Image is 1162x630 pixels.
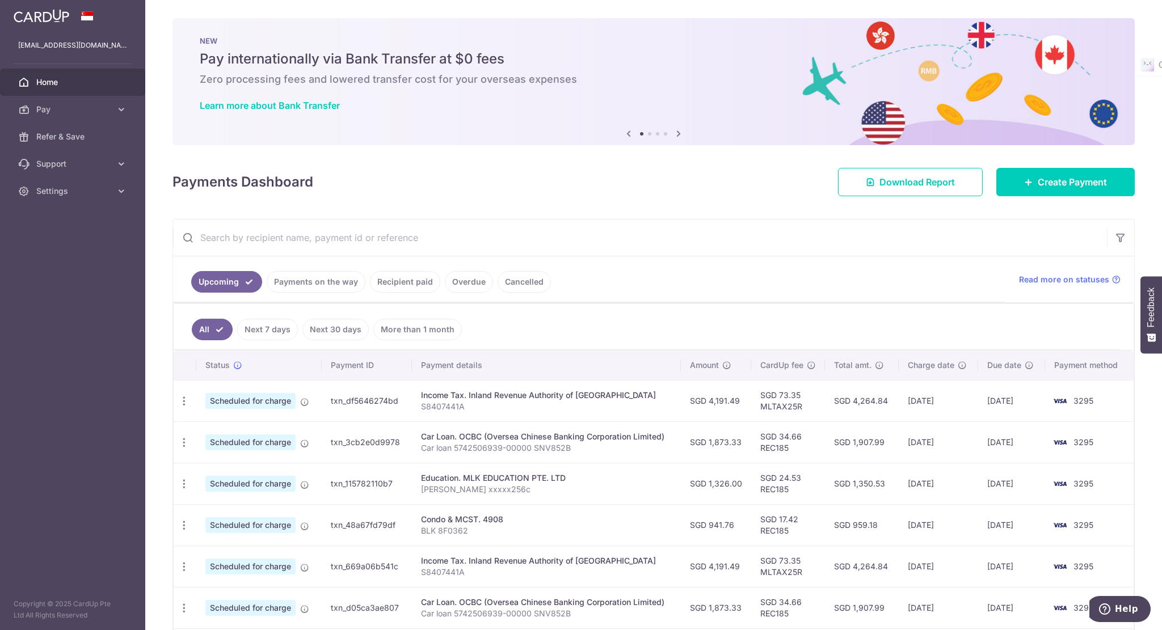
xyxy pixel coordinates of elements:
a: Read more on statuses [1019,274,1121,285]
p: Car loan 5742506939-00000 SNV852B [421,608,672,619]
td: txn_115782110b7 [322,463,411,504]
a: Upcoming [191,271,262,293]
td: [DATE] [899,421,978,463]
img: Bank Card [1049,394,1071,408]
td: SGD 73.35 MLTAX25R [751,380,825,421]
td: [DATE] [899,587,978,628]
div: Income Tax. Inland Revenue Authority of [GEOGRAPHIC_DATA] [421,555,672,566]
p: [PERSON_NAME] xxxxx256c [421,484,672,495]
td: [DATE] [899,546,978,587]
span: Download Report [879,175,955,189]
span: Scheduled for charge [205,434,296,450]
span: Create Payment [1038,175,1107,189]
img: Bank Card [1049,435,1071,449]
a: Next 30 days [302,319,369,340]
td: SGD 1,326.00 [681,463,751,504]
th: Payment details [412,350,681,380]
td: SGD 4,264.84 [825,380,899,421]
td: SGD 1,350.53 [825,463,899,504]
td: [DATE] [978,546,1045,587]
p: [EMAIL_ADDRESS][DOMAIN_NAME] [18,40,127,51]
td: SGD 4,191.49 [681,546,751,587]
td: SGD 24.53 REC185 [751,463,825,504]
span: 3295 [1073,520,1093,530]
span: Refer & Save [36,131,111,142]
td: SGD 34.66 REC185 [751,587,825,628]
td: [DATE] [978,380,1045,421]
span: Scheduled for charge [205,517,296,533]
a: Download Report [838,168,983,196]
a: Create Payment [996,168,1135,196]
span: Pay [36,104,111,115]
td: SGD 1,907.99 [825,587,899,628]
td: txn_d05ca3ae807 [322,587,411,628]
iframe: Opens a widget where you can find more information [1089,596,1151,624]
div: Car Loan. OCBC (Oversea Chinese Banking Corporation Limited) [421,431,672,442]
span: Scheduled for charge [205,476,296,492]
p: NEW [200,36,1108,45]
td: SGD 1,873.33 [681,421,751,463]
span: Feedback [1146,287,1156,327]
td: [DATE] [978,463,1045,504]
a: Learn more about Bank Transfer [200,100,340,111]
span: Amount [690,360,719,371]
img: CardUp [14,9,69,23]
a: Recipient paid [370,271,440,293]
td: SGD 959.18 [825,504,899,546]
td: txn_669a06b541c [322,546,411,587]
a: All [192,319,233,340]
td: [DATE] [978,587,1045,628]
td: SGD 17.42 REC185 [751,504,825,546]
p: BLK 8F0362 [421,525,672,536]
td: [DATE] [899,380,978,421]
td: [DATE] [899,504,978,546]
p: S8407441A [421,401,672,412]
a: Overdue [445,271,493,293]
a: Next 7 days [237,319,298,340]
span: Support [36,158,111,170]
td: SGD 4,191.49 [681,380,751,421]
img: Bank Card [1049,601,1071,615]
span: CardUp fee [760,360,803,371]
span: 3295 [1073,561,1093,571]
div: Income Tax. Inland Revenue Authority of [GEOGRAPHIC_DATA] [421,390,672,401]
img: Bank transfer banner [172,18,1135,145]
td: txn_3cb2e0d9978 [322,421,411,463]
span: Scheduled for charge [205,600,296,616]
span: 3295 [1073,603,1093,612]
td: SGD 941.76 [681,504,751,546]
span: Settings [36,185,111,197]
a: Cancelled [498,271,551,293]
td: txn_48a67fd79df [322,504,411,546]
td: txn_df5646274bd [322,380,411,421]
div: Education. MLK EDUCATION PTE. LTD [421,472,672,484]
span: Read more on statuses [1019,274,1109,285]
span: Total amt. [834,360,871,371]
h5: Pay internationally via Bank Transfer at $0 fees [200,50,1108,68]
td: SGD 1,873.33 [681,587,751,628]
td: SGD 4,264.84 [825,546,899,587]
img: Bank Card [1049,560,1071,573]
th: Payment method [1045,350,1134,380]
span: Status [205,360,230,371]
h4: Payments Dashboard [172,172,313,192]
div: Car Loan. OCBC (Oversea Chinese Banking Corporation Limited) [421,597,672,608]
span: Due date [987,360,1021,371]
span: 3295 [1073,479,1093,488]
th: Payment ID [322,350,411,380]
img: Bank Card [1049,518,1071,532]
span: 3295 [1073,437,1093,447]
span: Scheduled for charge [205,393,296,409]
td: SGD 34.66 REC185 [751,421,825,463]
td: SGD 73.35 MLTAX25R [751,546,825,587]
span: Home [36,77,111,88]
td: [DATE] [978,504,1045,546]
td: [DATE] [899,463,978,504]
button: Feedback - Show survey [1140,276,1162,353]
input: Search by recipient name, payment id or reference [173,219,1107,256]
p: Car loan 5742506939-00000 SNV852B [421,442,672,454]
td: SGD 1,907.99 [825,421,899,463]
p: S8407441A [421,566,672,578]
h6: Zero processing fees and lowered transfer cost for your overseas expenses [200,73,1108,86]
